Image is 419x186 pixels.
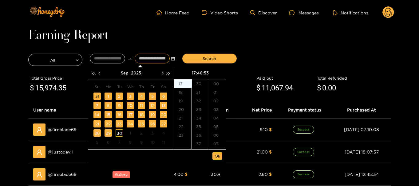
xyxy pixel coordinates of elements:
[174,97,192,105] div: 19
[260,127,268,132] span: 9.10
[160,120,167,127] div: 27
[36,127,42,133] span: user
[136,110,147,119] td: 2025-09-18
[345,150,379,154] span: [DATE] 18:07:37
[114,101,125,110] td: 2025-09-09
[192,139,209,148] div: 37
[250,10,277,15] a: Discover
[332,102,391,119] th: Purchased At
[293,148,314,156] span: Success
[283,84,293,92] span: .94
[125,110,136,119] td: 2025-09-17
[269,172,272,177] span: $
[136,119,147,128] td: 2025-09-25
[192,97,209,105] div: 32
[156,10,165,15] span: home
[138,93,145,100] div: 4
[160,111,167,118] div: 20
[147,110,158,119] td: 2025-09-19
[103,110,114,119] td: 2025-09-15
[105,93,112,100] div: 1
[344,127,379,132] span: [DATE] 07:10:08
[93,102,101,109] div: 7
[209,97,226,105] div: 02
[103,82,114,92] th: Mo
[116,120,123,127] div: 23
[57,84,66,92] span: .35
[174,105,192,114] div: 20
[149,102,156,109] div: 12
[127,93,134,100] div: 3
[259,172,268,177] span: 2.80
[92,92,103,101] td: 2025-08-31
[48,171,77,178] span: @ fireblade69
[147,119,158,128] td: 2025-09-26
[174,88,192,97] div: 18
[138,139,145,146] div: 9
[149,120,156,127] div: 26
[127,139,134,146] div: 8
[211,172,220,177] span: 30 %
[131,67,141,79] button: 2025
[215,153,220,159] span: Ok
[158,92,169,101] td: 2025-09-06
[182,54,237,63] button: Search
[138,120,145,127] div: 25
[256,82,260,94] span: $
[138,111,145,118] div: 18
[212,152,222,160] button: Ok
[136,101,147,110] td: 2025-09-11
[93,139,101,146] div: 5
[103,138,114,147] td: 2025-10-06
[209,139,226,148] div: 07
[158,101,169,110] td: 2025-09-13
[28,31,391,40] h1: Earning Report
[209,105,226,114] div: 03
[116,93,123,100] div: 2
[317,75,389,81] div: Total Refunded
[345,172,379,177] span: [DATE] 12:45:34
[289,9,319,16] div: Messages
[192,114,209,122] div: 34
[160,129,167,137] div: 4
[105,120,112,127] div: 22
[147,101,158,110] td: 2025-09-12
[116,139,123,146] div: 7
[209,148,226,157] div: 08
[125,138,136,147] td: 2025-10-08
[174,79,192,88] div: 17
[93,111,101,118] div: 14
[92,128,103,138] td: 2025-09-28
[128,56,132,61] span: swap-right
[174,172,184,177] span: 4.00
[92,101,103,110] td: 2025-09-07
[160,93,167,100] div: 6
[326,84,336,92] span: .00
[202,10,238,15] a: Video Shorts
[147,92,158,101] td: 2025-09-05
[293,126,314,134] span: Success
[103,128,114,138] td: 2025-09-29
[203,55,216,62] span: Search
[114,138,125,147] td: 2025-10-07
[269,150,272,154] span: $
[125,92,136,101] td: 2025-09-03
[113,171,130,178] span: Gallery
[35,84,57,92] span: 15,974
[147,128,158,138] td: 2025-10-03
[127,111,134,118] div: 17
[127,120,134,127] div: 24
[149,129,156,137] div: 3
[149,93,156,100] div: 5
[125,119,136,128] td: 2025-09-24
[93,93,101,100] div: 31
[105,111,112,118] div: 15
[93,129,101,137] div: 28
[192,105,209,114] div: 33
[158,82,169,92] th: Sa
[331,9,370,16] button: Notifications
[103,119,114,128] td: 2025-09-22
[127,129,134,137] div: 1
[136,92,147,101] td: 2025-09-04
[103,92,114,101] td: 2025-09-01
